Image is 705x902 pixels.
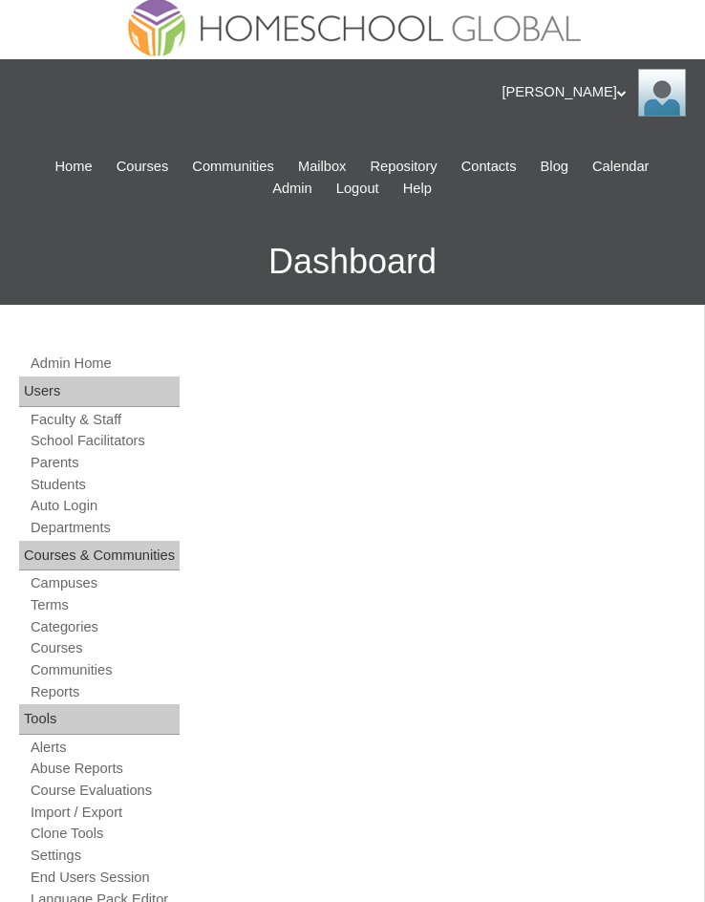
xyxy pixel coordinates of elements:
a: Parents [29,454,180,472]
a: Reports [29,683,180,701]
a: Courses [29,639,180,657]
span: Admin [272,178,312,200]
a: Auto Login [29,497,180,515]
span: Calendar [592,156,649,178]
a: Abuse Reports [29,760,180,778]
span: Courses [117,156,169,178]
a: Students [29,476,180,494]
a: Blog [531,156,578,178]
a: Terms [29,596,180,614]
a: Campuses [29,574,180,592]
span: Home [54,156,92,178]
img: Ariane Ebuen [638,69,686,117]
a: School Facilitators [29,432,180,450]
span: Blog [541,156,568,178]
span: Mailbox [298,156,347,178]
div: Courses & Communities [19,541,180,571]
a: Logout [327,178,389,200]
span: Communities [192,156,274,178]
a: Faculty & Staff [29,411,180,429]
a: Import / Export [29,804,180,822]
div: Users [19,376,180,407]
a: Courses [107,156,179,178]
a: Admin [263,178,322,200]
a: Alerts [29,739,180,757]
span: Repository [371,156,438,178]
div: Tools [19,704,180,735]
a: Calendar [583,156,658,178]
a: Settings [29,847,180,865]
a: Clone Tools [29,825,180,843]
a: Categories [29,618,180,636]
a: Admin Home [29,354,180,373]
a: End Users Session [29,869,180,887]
a: Departments [29,519,180,537]
a: Communities [29,661,180,679]
span: Help [403,178,432,200]
span: Logout [336,178,379,200]
span: Contacts [461,156,517,178]
div: [PERSON_NAME] [19,69,686,117]
a: Repository [361,156,447,178]
a: Home [45,156,101,178]
a: Communities [182,156,284,178]
a: Help [394,178,441,200]
h3: Dashboard [10,219,695,305]
a: Mailbox [288,156,356,178]
a: Contacts [452,156,526,178]
a: Course Evaluations [29,782,180,800]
